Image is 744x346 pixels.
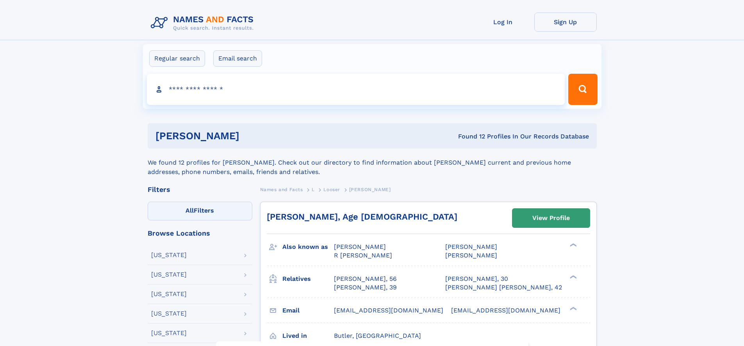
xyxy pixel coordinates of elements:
span: Looser [323,187,340,192]
a: Looser [323,185,340,194]
span: L [312,187,315,192]
h3: Lived in [282,329,334,342]
div: Filters [148,186,252,193]
a: [PERSON_NAME] [PERSON_NAME], 42 [445,283,562,292]
a: [PERSON_NAME], 30 [445,275,508,283]
span: [EMAIL_ADDRESS][DOMAIN_NAME] [334,307,443,314]
a: Names and Facts [260,185,303,194]
h1: [PERSON_NAME] [155,131,349,141]
a: View Profile [512,209,590,227]
label: Filters [148,202,252,220]
div: View Profile [532,209,570,227]
div: Found 12 Profiles In Our Records Database [349,132,589,141]
span: [PERSON_NAME] [349,187,391,192]
div: [US_STATE] [151,271,187,278]
a: Log In [472,12,534,32]
a: L [312,185,315,194]
span: All [186,207,194,214]
div: ❯ [568,274,577,279]
h3: Also known as [282,240,334,254]
span: [PERSON_NAME] [445,252,497,259]
span: [EMAIL_ADDRESS][DOMAIN_NAME] [451,307,560,314]
a: [PERSON_NAME], Age [DEMOGRAPHIC_DATA] [267,212,457,222]
div: [US_STATE] [151,330,187,336]
img: Logo Names and Facts [148,12,260,34]
span: [PERSON_NAME] [445,243,497,250]
h3: Relatives [282,272,334,286]
span: Butler, [GEOGRAPHIC_DATA] [334,332,421,339]
h3: Email [282,304,334,317]
div: [US_STATE] [151,291,187,297]
div: [US_STATE] [151,252,187,258]
a: [PERSON_NAME], 56 [334,275,397,283]
input: search input [147,74,565,105]
span: [PERSON_NAME] [334,243,386,250]
span: R [PERSON_NAME] [334,252,392,259]
label: Email search [213,50,262,67]
a: [PERSON_NAME], 39 [334,283,397,292]
button: Search Button [568,74,597,105]
div: [US_STATE] [151,311,187,317]
div: ❯ [568,306,577,311]
label: Regular search [149,50,205,67]
div: Browse Locations [148,230,252,237]
div: We found 12 profiles for [PERSON_NAME]. Check out our directory to find information about [PERSON... [148,149,597,177]
a: Sign Up [534,12,597,32]
div: ❯ [568,243,577,248]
